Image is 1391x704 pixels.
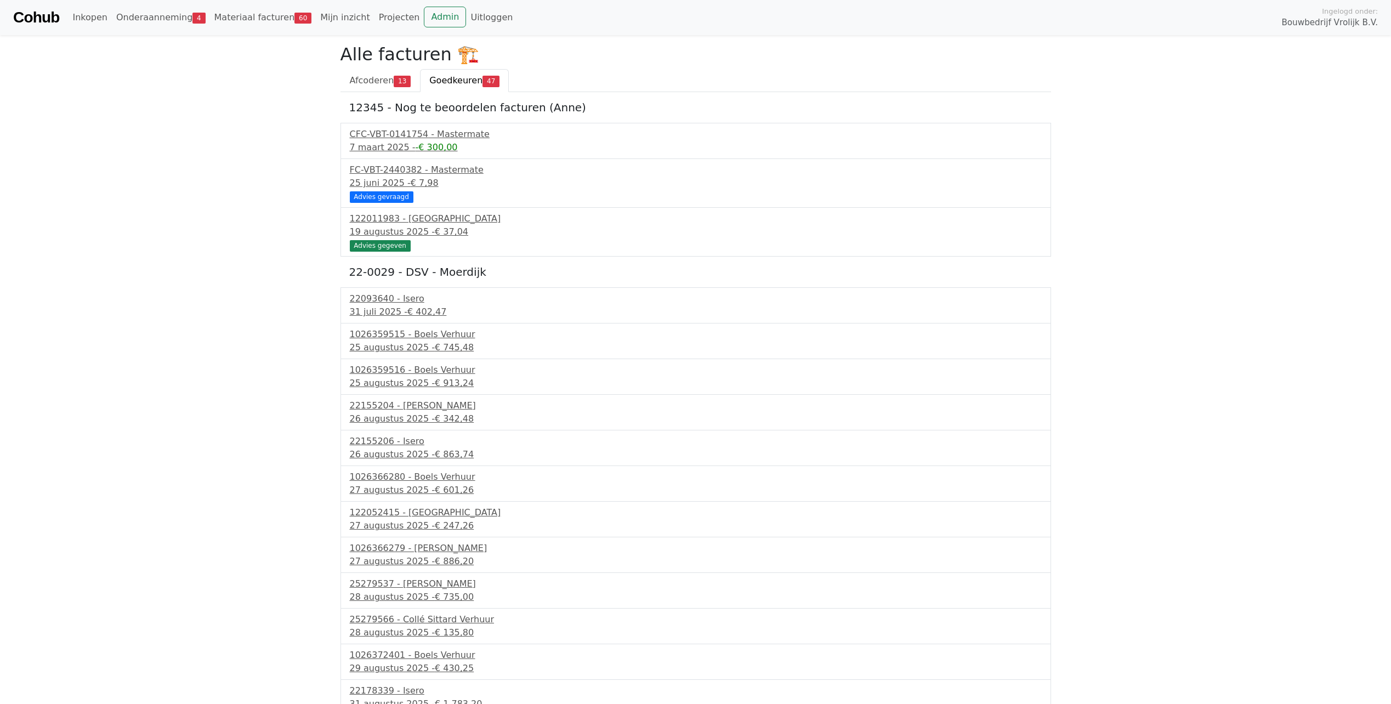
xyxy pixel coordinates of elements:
[350,399,1042,425] a: 22155204 - [PERSON_NAME]26 augustus 2025 -€ 342,48
[350,364,1042,377] div: 1026359516 - Boels Verhuur
[350,163,1042,177] div: FC-VBT-2440382 - Mastermate
[435,556,474,566] span: € 886,20
[411,178,439,188] span: € 7,98
[394,76,411,87] span: 13
[420,69,509,92] a: Goedkeuren47
[350,662,1042,675] div: 29 augustus 2025 -
[350,435,1042,461] a: 22155206 - Isero26 augustus 2025 -€ 863,74
[350,177,1042,190] div: 25 juni 2025 -
[350,305,1042,319] div: 31 juli 2025 -
[424,7,466,27] a: Admin
[350,292,1042,305] div: 22093640 - Isero
[350,448,1042,461] div: 26 augustus 2025 -
[350,613,1042,626] div: 25279566 - Collé Sittard Verhuur
[13,4,59,31] a: Cohub
[340,69,421,92] a: Afcoderen13
[350,412,1042,425] div: 26 augustus 2025 -
[350,506,1042,532] a: 122052415 - [GEOGRAPHIC_DATA]27 augustus 2025 -€ 247,26
[350,212,1042,250] a: 122011983 - [GEOGRAPHIC_DATA]19 augustus 2025 -€ 37,04 Advies gegeven
[112,7,210,29] a: Onderaanneming4
[350,649,1042,675] a: 1026372401 - Boels Verhuur29 augustus 2025 -€ 430,25
[350,399,1042,412] div: 22155204 - [PERSON_NAME]
[350,141,1042,154] div: 7 maart 2025 -
[350,225,1042,239] div: 19 augustus 2025 -
[350,470,1042,497] a: 1026366280 - Boels Verhuur27 augustus 2025 -€ 601,26
[350,191,413,202] div: Advies gevraagd
[435,592,474,602] span: € 735,00
[350,292,1042,319] a: 22093640 - Isero31 juli 2025 -€ 402,47
[435,520,474,531] span: € 247,26
[316,7,374,29] a: Mijn inzicht
[350,377,1042,390] div: 25 augustus 2025 -
[350,328,1042,341] div: 1026359515 - Boels Verhuur
[1281,16,1378,29] span: Bouwbedrijf Vrolijk B.V.
[435,413,474,424] span: € 342,48
[482,76,499,87] span: 47
[350,542,1042,568] a: 1026366279 - [PERSON_NAME]27 augustus 2025 -€ 886,20
[350,341,1042,354] div: 25 augustus 2025 -
[350,328,1042,354] a: 1026359515 - Boels Verhuur25 augustus 2025 -€ 745,48
[350,506,1042,519] div: 122052415 - [GEOGRAPHIC_DATA]
[350,435,1042,448] div: 22155206 - Isero
[435,378,474,388] span: € 913,24
[350,364,1042,390] a: 1026359516 - Boels Verhuur25 augustus 2025 -€ 913,24
[349,265,1042,279] h5: 22-0029 - DSV - Moerdijk
[350,649,1042,662] div: 1026372401 - Boels Verhuur
[350,484,1042,497] div: 27 augustus 2025 -
[429,75,482,86] span: Goedkeuren
[350,577,1042,604] a: 25279537 - [PERSON_NAME]28 augustus 2025 -€ 735,00
[435,226,468,237] span: € 37,04
[210,7,316,29] a: Materiaal facturen60
[350,163,1042,201] a: FC-VBT-2440382 - Mastermate25 juni 2025 -€ 7,98 Advies gevraagd
[350,240,411,251] div: Advies gegeven
[350,684,1042,697] div: 22178339 - Isero
[350,470,1042,484] div: 1026366280 - Boels Verhuur
[435,627,474,638] span: € 135,80
[435,342,474,353] span: € 745,48
[68,7,111,29] a: Inkopen
[192,13,205,24] span: 4
[350,128,1042,154] a: CFC-VBT-0141754 - Mastermate7 maart 2025 --€ 300,00
[350,75,394,86] span: Afcoderen
[466,7,517,29] a: Uitloggen
[350,591,1042,604] div: 28 augustus 2025 -
[294,13,311,24] span: 60
[415,142,457,152] span: -€ 300,00
[350,128,1042,141] div: CFC-VBT-0141754 - Mastermate
[350,555,1042,568] div: 27 augustus 2025 -
[350,613,1042,639] a: 25279566 - Collé Sittard Verhuur28 augustus 2025 -€ 135,80
[1322,6,1378,16] span: Ingelogd onder:
[350,519,1042,532] div: 27 augustus 2025 -
[349,101,1042,114] h5: 12345 - Nog te beoordelen facturen (Anne)
[350,542,1042,555] div: 1026366279 - [PERSON_NAME]
[435,663,474,673] span: € 430,25
[407,306,446,317] span: € 402,47
[340,44,1051,65] h2: Alle facturen 🏗️
[350,577,1042,591] div: 25279537 - [PERSON_NAME]
[350,212,1042,225] div: 122011983 - [GEOGRAPHIC_DATA]
[374,7,424,29] a: Projecten
[435,485,474,495] span: € 601,26
[350,626,1042,639] div: 28 augustus 2025 -
[435,449,474,459] span: € 863,74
